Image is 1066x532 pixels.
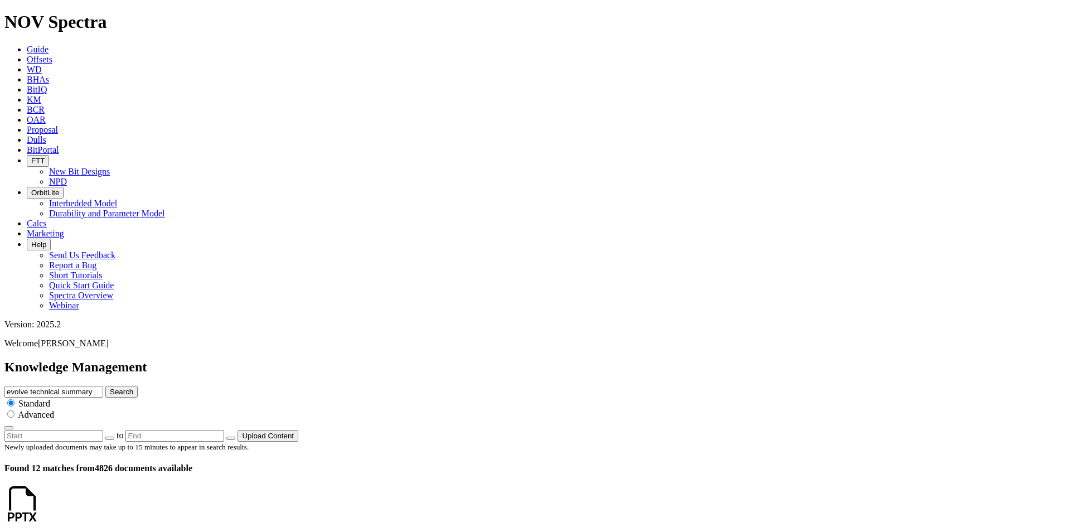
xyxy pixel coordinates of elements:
[27,145,59,154] a: BitPortal
[27,187,64,199] button: OrbitLite
[27,125,58,134] a: Proposal
[27,75,49,84] a: BHAs
[27,105,45,114] a: BCR
[27,239,51,250] button: Help
[4,463,1062,473] h4: 4826 documents available
[27,219,47,228] a: Calcs
[31,157,45,165] span: FTT
[18,410,54,419] span: Advanced
[4,320,1062,330] div: Version: 2025.2
[38,338,109,348] span: [PERSON_NAME]
[4,430,103,442] input: Start
[27,85,47,94] a: BitIQ
[49,250,115,260] a: Send Us Feedback
[27,229,64,238] a: Marketing
[4,338,1062,349] p: Welcome
[49,280,114,290] a: Quick Start Guide
[4,443,249,451] small: Newly uploaded documents may take up to 15 minutes to appear in search results.
[49,167,110,176] a: New Bit Designs
[49,260,96,270] a: Report a Bug
[238,430,298,442] button: Upload Content
[27,55,52,64] a: Offsets
[125,430,224,442] input: End
[27,45,49,54] a: Guide
[4,386,103,398] input: e.g. Smoothsteer Record
[49,209,165,218] a: Durability and Parameter Model
[31,240,46,249] span: Help
[27,65,42,74] a: WD
[105,386,138,398] button: Search
[49,270,103,280] a: Short Tutorials
[4,12,1062,32] h1: NOV Spectra
[4,463,95,473] span: Found 12 matches from
[49,301,79,310] a: Webinar
[31,188,59,197] span: OrbitLite
[49,291,113,300] a: Spectra Overview
[117,431,123,440] span: to
[49,177,67,186] a: NPD
[18,399,50,408] span: Standard
[4,360,1062,375] h2: Knowledge Management
[49,199,117,208] a: Interbedded Model
[27,155,49,167] button: FTT
[27,135,46,144] a: Dulls
[27,115,46,124] a: OAR
[27,95,41,104] a: KM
